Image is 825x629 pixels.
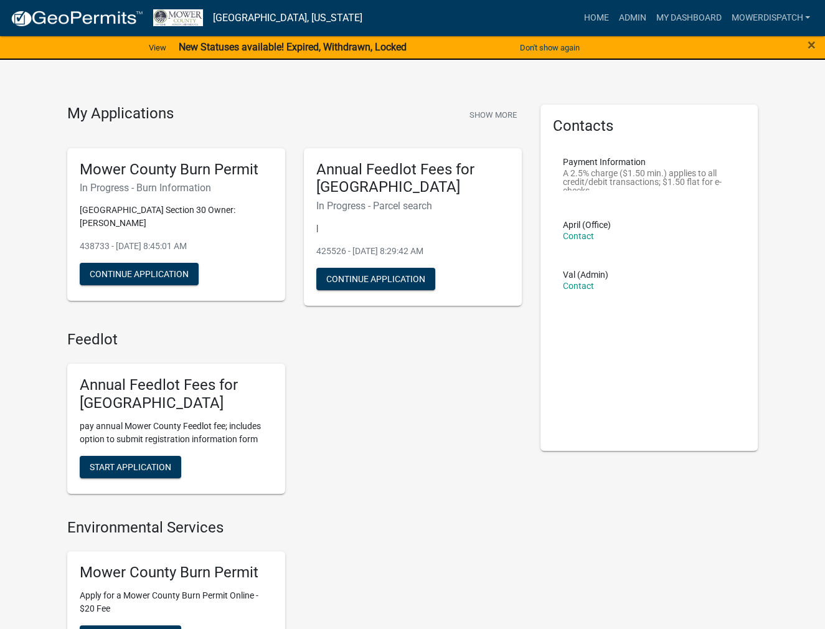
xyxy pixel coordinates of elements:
a: Contact [563,281,594,291]
a: Home [578,6,613,30]
p: | [316,222,509,235]
a: View [144,37,171,58]
strong: New Statuses available! Expired, Withdrawn, Locked [179,41,407,53]
button: Don't show again [515,37,585,58]
button: Close [808,37,816,52]
a: Contact [563,231,594,241]
a: Admin [613,6,651,30]
h6: In Progress - Parcel search [316,200,509,212]
p: A 2.5% charge ($1.50 min.) applies to all credit/debit transactions; $1.50 flat for e-checks [563,169,736,191]
button: Continue Application [316,268,435,290]
p: [GEOGRAPHIC_DATA] Section 30 Owner: [PERSON_NAME] [80,204,273,230]
p: Apply for a Mower County Burn Permit Online - $20 Fee [80,589,273,615]
button: Start Application [80,456,181,478]
button: Show More [464,105,522,125]
p: pay annual Mower County Feedlot fee; includes option to submit registration information form [80,420,273,446]
h5: Annual Feedlot Fees for [GEOGRAPHIC_DATA] [316,161,509,197]
p: April (Office) [563,220,611,229]
h4: Feedlot [67,331,522,349]
p: 425526 - [DATE] 8:29:42 AM [316,245,509,258]
p: Payment Information [563,158,736,166]
h5: Contacts [553,117,746,135]
h4: My Applications [67,105,174,123]
h5: Mower County Burn Permit [80,564,273,582]
a: MowerDispatch [726,6,815,30]
p: Val (Admin) [563,270,608,279]
button: Continue Application [80,263,199,285]
h5: Mower County Burn Permit [80,161,273,179]
h4: Environmental Services [67,519,522,537]
span: Start Application [90,461,171,471]
span: × [808,36,816,54]
p: 438733 - [DATE] 8:45:01 AM [80,240,273,253]
a: My Dashboard [651,6,726,30]
a: [GEOGRAPHIC_DATA], [US_STATE] [213,7,362,29]
img: Mower County, Minnesota [153,9,203,26]
h5: Annual Feedlot Fees for [GEOGRAPHIC_DATA] [80,376,273,412]
h6: In Progress - Burn Information [80,182,273,194]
